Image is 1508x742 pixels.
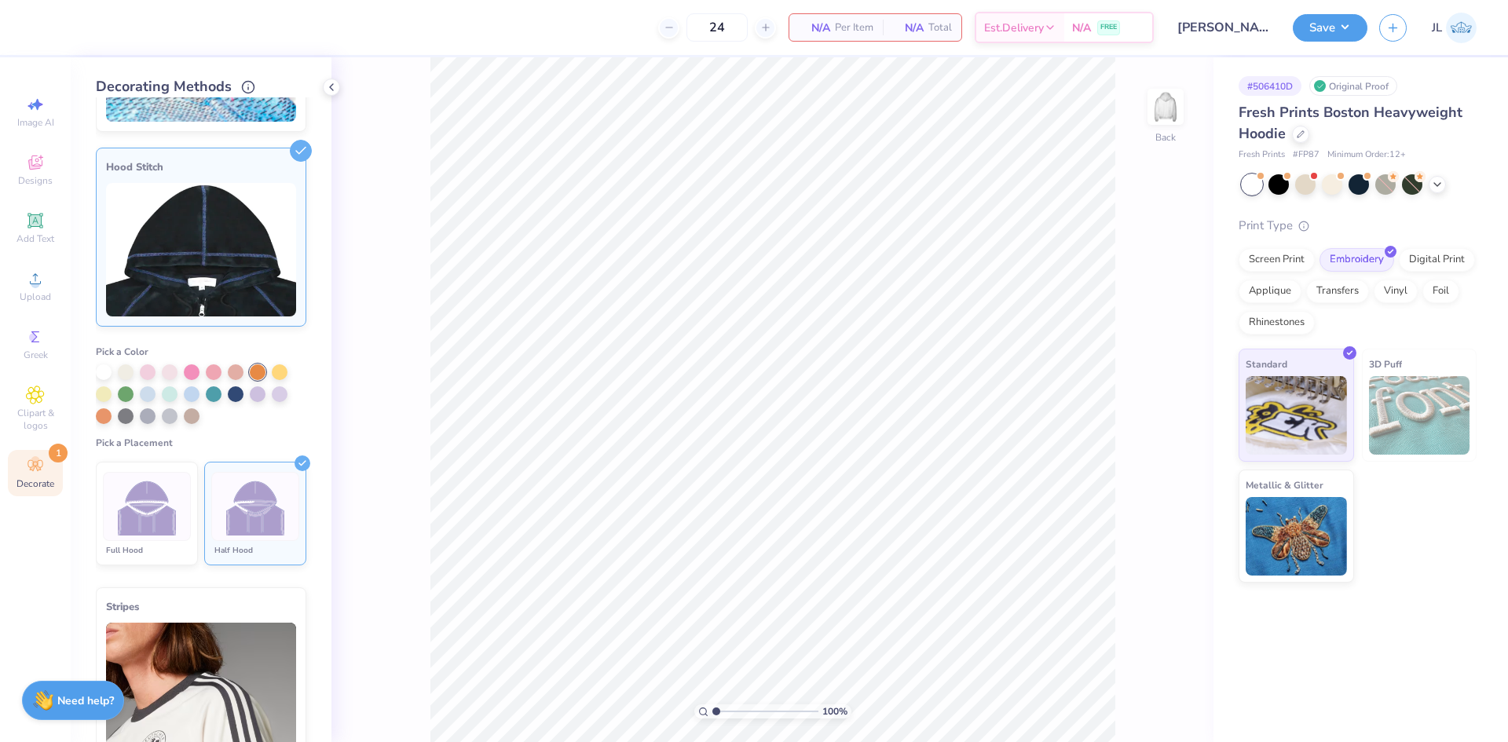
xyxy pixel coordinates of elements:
div: Rhinestones [1239,311,1315,334]
div: Embroidery [1319,248,1394,272]
div: Decorating Methods [96,76,306,97]
span: Standard [1246,356,1287,372]
span: Est. Delivery [984,20,1044,36]
div: Screen Print [1239,248,1315,272]
div: Vinyl [1374,280,1418,303]
span: 100 % [822,704,847,718]
span: Upload [20,291,51,303]
a: JL [1432,13,1477,43]
img: Metallic & Glitter [1246,497,1347,576]
img: 3D Puff [1369,376,1470,455]
span: Greek [24,349,48,361]
img: Full Hood [118,477,177,536]
span: N/A [1072,20,1091,36]
img: Half Hood [226,477,285,536]
span: JL [1432,19,1442,37]
img: Jairo Laqui [1446,13,1477,43]
input: Untitled Design [1166,12,1281,43]
div: Transfers [1306,280,1369,303]
div: Half Hood [211,544,299,557]
div: Original Proof [1309,76,1397,96]
div: Full Hood [103,544,191,557]
span: Fresh Prints Boston Heavyweight Hoodie [1239,103,1462,143]
button: Save [1293,14,1367,42]
span: Total [928,20,952,36]
span: 1 [49,444,68,462]
span: Pick a Placement [96,437,173,449]
input: – – [686,13,748,42]
div: Print Type [1239,217,1477,235]
span: Image AI [17,116,54,129]
span: # FP87 [1293,148,1319,162]
div: Stripes [106,598,296,616]
strong: Need help? [57,693,114,708]
span: N/A [892,20,924,36]
div: Applique [1239,280,1301,303]
span: 3D Puff [1369,356,1402,372]
span: Per Item [835,20,873,36]
span: Add Text [16,232,54,245]
span: Pick a Color [96,345,148,358]
span: Clipart & logos [8,407,63,432]
div: Back [1155,130,1176,144]
div: Foil [1422,280,1459,303]
span: Designs [18,174,53,187]
span: Fresh Prints [1239,148,1285,162]
img: Standard [1246,376,1347,455]
div: Hood Stitch [106,158,296,177]
div: Digital Print [1399,248,1475,272]
img: Back [1150,91,1181,122]
span: N/A [799,20,830,36]
span: Decorate [16,477,54,490]
span: FREE [1100,22,1117,33]
img: Hood Stitch [106,183,296,316]
span: Minimum Order: 12 + [1327,148,1406,162]
span: Metallic & Glitter [1246,477,1323,493]
div: # 506410D [1239,76,1301,96]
